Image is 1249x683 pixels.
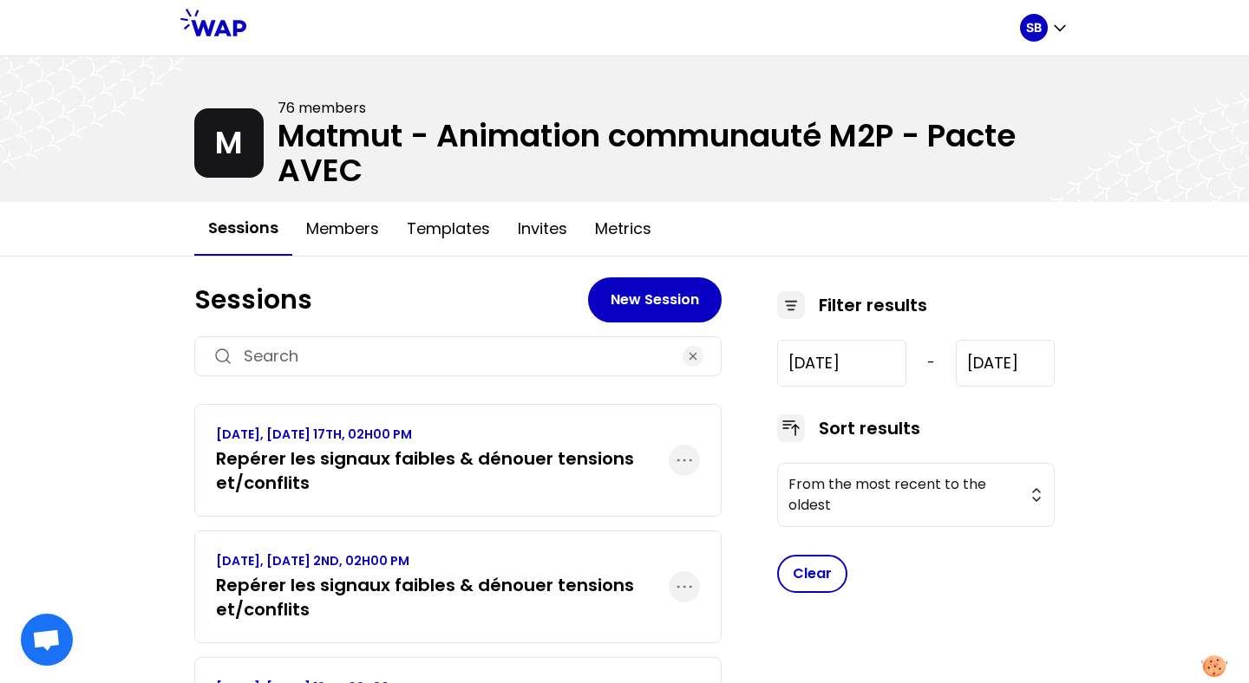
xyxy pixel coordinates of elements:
[777,463,1055,527] button: From the most recent to the oldest
[777,555,847,593] button: Clear
[927,353,935,374] span: -
[216,552,669,569] p: [DATE], [DATE] 2ND, 02H00 PM
[504,203,581,255] button: Invites
[393,203,504,255] button: Templates
[194,202,292,256] button: Sessions
[216,573,669,621] h3: Repérer les signaux faibles & dénouer tensions et/conflits
[216,446,669,495] h3: Repérer les signaux faibles & dénouer tensions et/conflits
[819,416,920,440] h3: Sort results
[588,277,722,322] button: New Session
[194,284,588,315] h1: Sessions
[216,426,669,495] a: [DATE], [DATE] 17TH, 02H00 PMRepérer les signaux faibles & dénouer tensions et/conflits
[819,293,927,317] h3: Filter results
[1020,14,1069,42] button: SB
[244,344,672,368] input: Search
[216,552,669,621] a: [DATE], [DATE] 2ND, 02H00 PMRepérer les signaux faibles & dénouer tensions et/conflits
[21,614,73,666] a: Open chat
[1026,19,1042,36] p: SB
[956,340,1055,387] input: YYYY-M-D
[216,426,669,443] p: [DATE], [DATE] 17TH, 02H00 PM
[788,474,1019,516] span: From the most recent to the oldest
[777,340,906,387] input: YYYY-M-D
[292,203,393,255] button: Members
[581,203,665,255] button: Metrics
